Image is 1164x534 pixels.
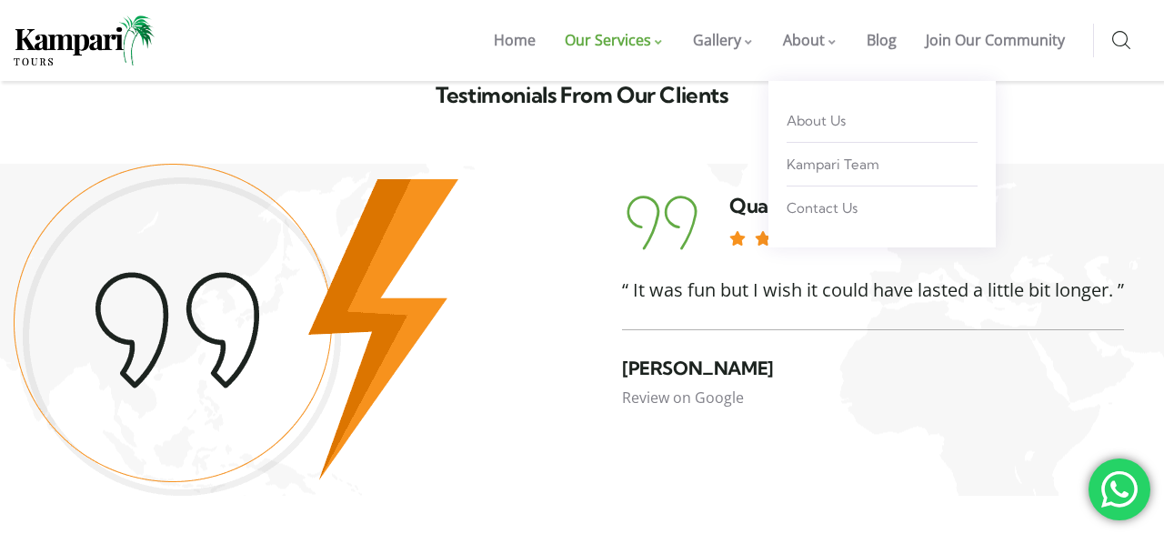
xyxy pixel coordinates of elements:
[867,30,897,50] span: Blog
[729,194,871,218] h3: Quality Service
[787,104,978,137] a: About Us
[926,30,1065,50] span: Join Our Community
[787,147,978,181] a: Kampari Team
[622,358,774,379] h4: [PERSON_NAME]
[787,156,879,173] span: Kampari Team
[783,30,825,50] span: About
[622,274,1124,330] div: “ It was fun but I wish it could have lasted a little bit longer. ”
[1089,458,1150,520] div: 'Get
[565,30,651,50] span: Our Services
[14,15,155,65] img: Home
[787,199,858,217] span: Contact Us
[787,112,846,129] span: About Us
[622,389,774,406] div: Review on Google
[693,30,741,50] span: Gallery
[787,191,978,225] a: Contact Us
[596,194,1150,432] div: 1 / 2
[494,30,536,50] span: Home
[32,81,1132,109] h3: Testimonials From Our Clients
